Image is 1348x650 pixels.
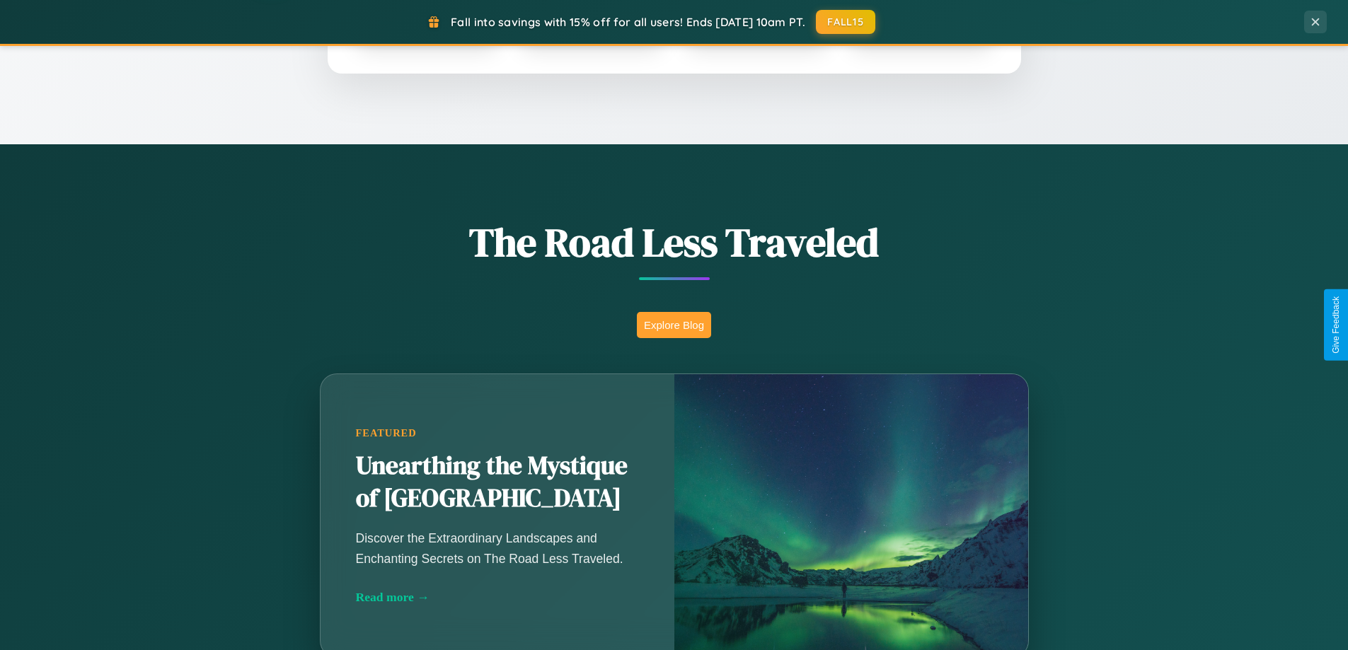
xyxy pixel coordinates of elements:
span: Fall into savings with 15% off for all users! Ends [DATE] 10am PT. [451,15,805,29]
div: Give Feedback [1331,296,1341,354]
p: Discover the Extraordinary Landscapes and Enchanting Secrets on The Road Less Traveled. [356,528,639,568]
button: FALL15 [816,10,875,34]
button: Explore Blog [637,312,711,338]
div: Featured [356,427,639,439]
h2: Unearthing the Mystique of [GEOGRAPHIC_DATA] [356,450,639,515]
div: Read more → [356,590,639,605]
h1: The Road Less Traveled [250,215,1099,269]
